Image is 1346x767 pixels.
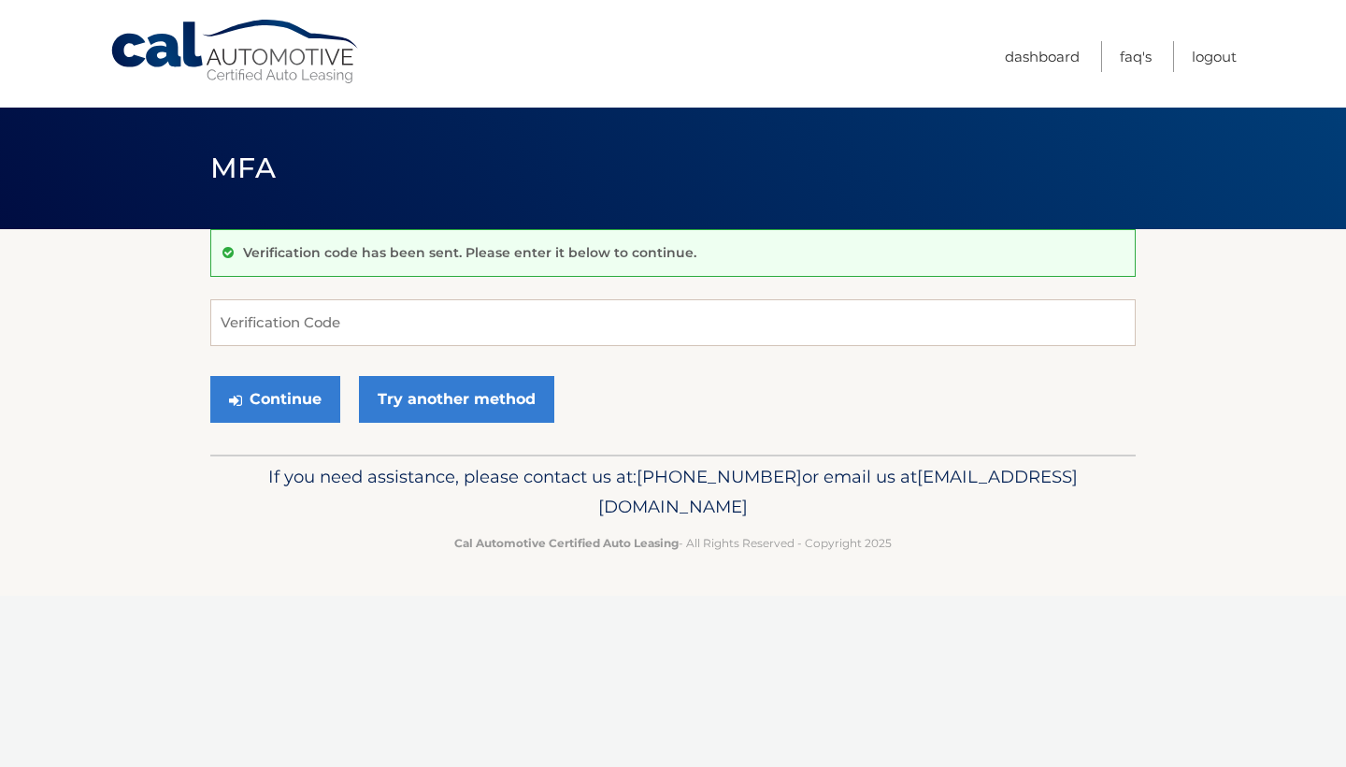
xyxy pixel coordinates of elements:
[454,536,679,550] strong: Cal Automotive Certified Auto Leasing
[222,533,1124,553] p: - All Rights Reserved - Copyright 2025
[1120,41,1152,72] a: FAQ's
[1192,41,1237,72] a: Logout
[210,299,1136,346] input: Verification Code
[222,462,1124,522] p: If you need assistance, please contact us at: or email us at
[109,19,362,85] a: Cal Automotive
[210,151,276,185] span: MFA
[210,376,340,423] button: Continue
[1005,41,1080,72] a: Dashboard
[359,376,554,423] a: Try another method
[637,466,802,487] span: [PHONE_NUMBER]
[598,466,1078,517] span: [EMAIL_ADDRESS][DOMAIN_NAME]
[243,244,696,261] p: Verification code has been sent. Please enter it below to continue.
